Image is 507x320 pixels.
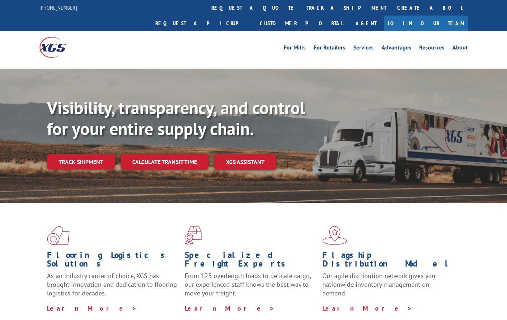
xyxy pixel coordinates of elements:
img: xgs-icon-focused-on-flooring-red [185,226,202,245]
a: Services [353,45,374,53]
span: Our agile distribution network gives you nationwide inventory management on demand. [322,272,435,297]
img: xgs-icon-total-supply-chain-intelligence-red [47,226,69,245]
h1: Flagship Distribution Model [322,251,455,272]
h1: Specialized Freight Experts [185,251,317,272]
a: Learn More > [322,304,412,312]
a: Learn More > [185,304,275,312]
p: From 123 overlength loads to delicate cargo, our experienced staff knows the best way to move you... [185,272,317,304]
a: Resources [419,45,444,53]
a: [PHONE_NUMBER] [39,4,77,11]
a: Learn More > [47,304,137,312]
a: Track shipment [47,154,115,169]
img: xgs-icon-flagship-distribution-model-red [322,226,347,245]
a: For Retailers [314,45,345,53]
a: Request a pickup [150,16,254,31]
a: About [452,45,468,53]
a: Advantages [382,45,411,53]
a: Calculate transit time [121,154,209,170]
h1: Flooring Logistics Solutions [47,251,179,272]
b: Visibility, transparency, and control for your entire supply chain. [47,96,305,140]
a: XGS ASSISTANT [214,154,276,170]
a: Agent [348,16,384,31]
a: Join Our Team [384,16,468,31]
span: As an industry carrier of choice, XGS has brought innovation and dedication to flooring logistics... [47,272,177,297]
a: Customer Portal [254,16,348,31]
a: For Mills [284,45,306,53]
